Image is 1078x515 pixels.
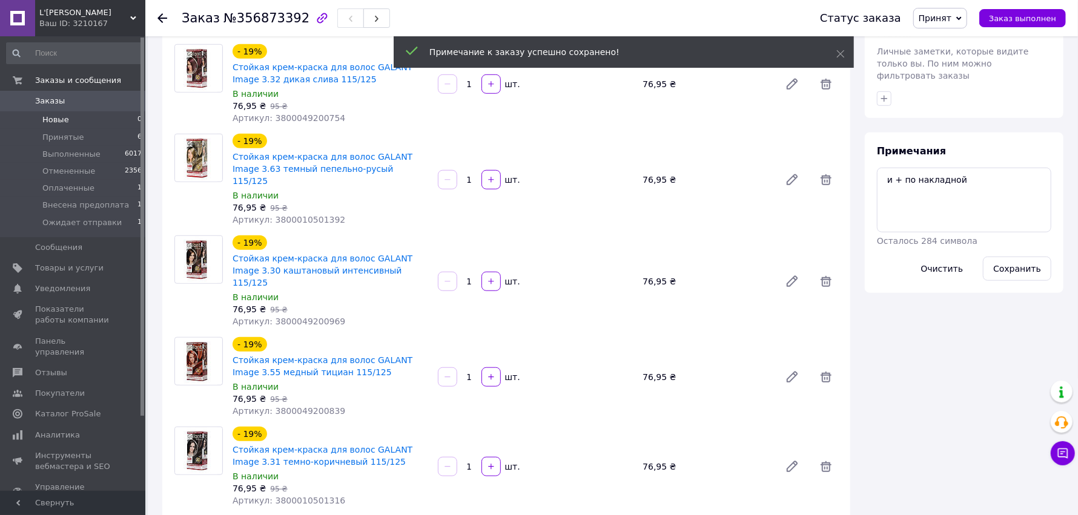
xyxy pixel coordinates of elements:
[35,482,112,504] span: Управление сайтом
[638,273,775,290] div: 76,95 ₴
[1051,441,1075,465] button: Чат с покупателем
[911,257,974,281] button: Очистить
[814,454,838,479] span: Удалить
[233,191,279,200] span: В наличии
[35,367,67,378] span: Отзывы
[233,496,345,505] span: Артикул: 3800010501316
[233,355,412,377] a: Стойкая крем-краска для волос GALANT Image 3.55 медный тициан 115/125
[877,27,912,39] span: Метки
[233,152,412,186] a: Стойкая крем-краска для волос GALANT Image 3.63 темный пепельно-русый 115/125
[137,183,142,194] span: 1
[35,75,121,86] span: Заказы и сообщения
[42,114,69,125] span: Новые
[42,132,84,143] span: Принятые
[233,337,267,352] div: - 19%
[638,369,775,385] div: 76,95 ₴
[270,306,287,314] span: 95 ₴
[233,471,279,481] span: В наличии
[233,382,279,392] span: В наличии
[35,336,112,358] span: Панель управления
[223,11,309,25] span: №356873392
[233,292,279,302] span: В наличии
[233,394,266,404] span: 76,95 ₴
[989,14,1056,23] span: Заказ выполнен
[233,254,412,287] a: Стойкая крем-краска для волос GALANT Image 3.30 каштановый интенсивный 115/125
[780,454,804,479] a: Редактировать
[983,257,1051,281] button: Сохранить
[780,72,804,96] a: Редактировать
[780,269,804,294] a: Редактировать
[137,114,142,125] span: 0
[233,235,267,250] div: - 19%
[42,166,95,177] span: Отмененные
[877,236,977,246] span: Осталось 284 символа
[180,134,217,182] img: Стойкая крем-краска для волос GALANT Image 3.63 темный пепельно-русый 115/125
[502,174,521,186] div: шт.
[35,242,82,253] span: Сообщения
[137,132,142,143] span: 6
[6,42,143,64] input: Поиск
[35,283,90,294] span: Уведомления
[270,204,287,212] span: 95 ₴
[125,149,142,160] span: 6017
[39,18,145,29] div: Ваш ID: 3210167
[233,203,266,212] span: 76,95 ₴
[42,183,94,194] span: Оплаченные
[35,304,112,326] span: Показатели работы компании
[877,145,946,157] span: Примечания
[979,9,1066,27] button: Заказ выполнен
[180,236,217,283] img: Стойкая крем-краска для волос GALANT Image 3.30 каштановый интенсивный 115/125
[233,317,345,326] span: Артикул: 3800049200969
[180,427,217,474] img: Стойкая крем-краска для волос GALANT Image 3.31 темно-коричневый 115/125
[35,96,65,107] span: Заказы
[877,47,1029,80] span: Личные заметки, которые видите только вы. По ним можно фильтровать заказы
[233,44,267,59] div: - 19%
[233,406,345,416] span: Артикул: 3800049200839
[270,395,287,404] span: 95 ₴
[814,269,838,294] span: Удалить
[814,365,838,389] span: Удалить
[137,200,142,211] span: 1
[919,13,951,23] span: Принят
[233,101,266,111] span: 76,95 ₴
[42,149,101,160] span: Выполненные
[39,7,130,18] span: L'Mary
[233,215,345,225] span: Артикул: 3800010501392
[814,168,838,192] span: Удалить
[233,134,267,148] div: - 19%
[233,89,279,99] span: В наличии
[35,430,80,441] span: Аналитика
[502,275,521,287] div: шт.
[638,76,775,93] div: 76,95 ₴
[35,388,85,399] span: Покупатели
[180,45,217,92] img: Стойкая крем-краска для волос GALANT Image 3.32 дикая слива 115/125
[877,168,1051,232] textarea: и + по накладной
[270,485,287,493] span: 95 ₴
[35,450,112,472] span: Инструменты вебмастера и SEO
[270,102,287,111] span: 95 ₴
[233,484,266,493] span: 76,95 ₴
[233,427,267,441] div: - 19%
[429,46,806,58] div: Примечание к заказу успешно сохранено!
[42,200,129,211] span: Внесена предоплата
[137,217,142,228] span: 1
[182,11,220,25] span: Заказ
[233,304,266,314] span: 76,95 ₴
[125,166,142,177] span: 2356
[780,168,804,192] a: Редактировать
[233,445,412,467] a: Стойкая крем-краска для волос GALANT Image 3.31 темно-коричневый 115/125
[180,338,217,385] img: Стойкая крем-краска для волос GALANT Image 3.55 медный тициан 115/125
[42,217,122,228] span: Ожидает отправки
[233,62,412,84] a: Стойкая крем-краска для волос GALANT Image 3.32 дикая слива 115/125
[638,458,775,475] div: 76,95 ₴
[638,171,775,188] div: 76,95 ₴
[157,12,167,24] div: Вернуться назад
[814,72,838,96] span: Удалить
[35,408,101,419] span: Каталог ProSale
[780,365,804,389] a: Редактировать
[233,113,345,123] span: Артикул: 3800049200754
[820,12,901,24] div: Статус заказа
[502,461,521,473] div: шт.
[502,371,521,383] div: шт.
[502,78,521,90] div: шт.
